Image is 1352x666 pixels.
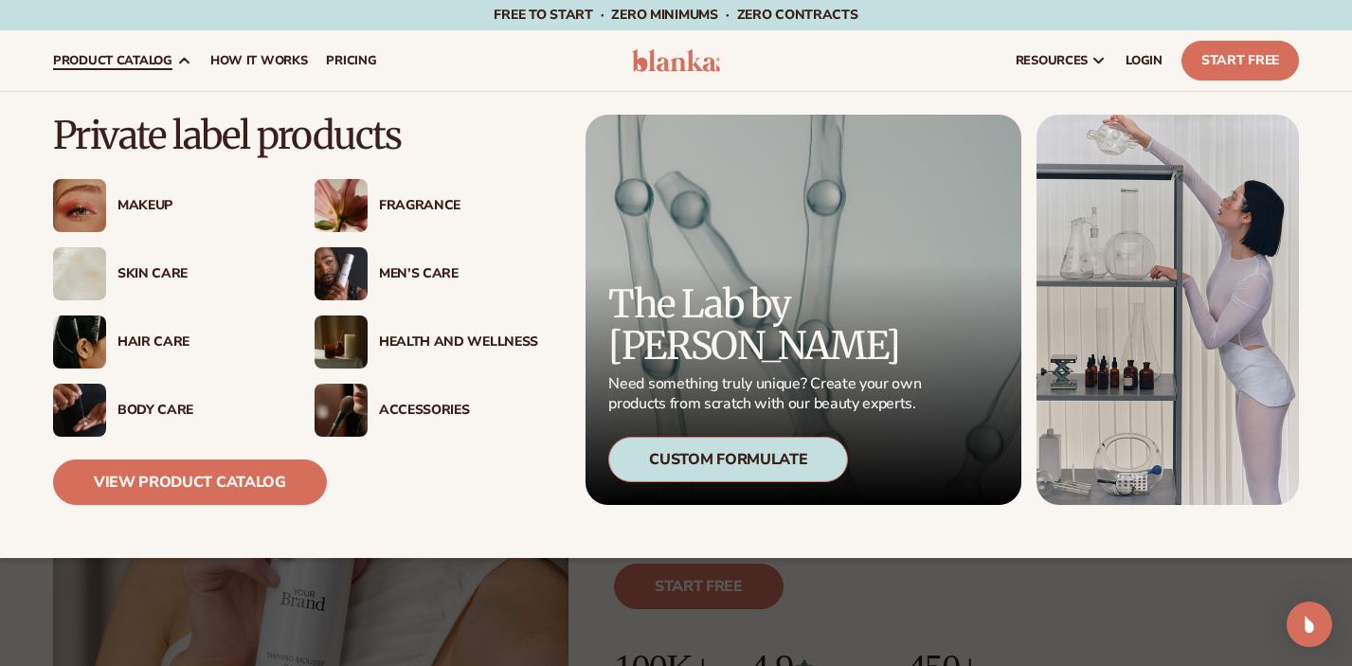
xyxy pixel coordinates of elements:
p: Private label products [53,115,538,156]
span: How It Works [210,53,308,68]
a: Candles and incense on table. Health And Wellness [315,315,538,369]
a: pricing [316,30,386,91]
span: pricing [326,53,376,68]
a: Male hand applying moisturizer. Body Care [53,384,277,437]
a: View Product Catalog [53,459,327,505]
span: LOGIN [1126,53,1163,68]
span: product catalog [53,53,172,68]
img: Female in lab with equipment. [1037,115,1299,505]
a: Cream moisturizer swatch. Skin Care [53,247,277,300]
a: product catalog [44,30,201,91]
img: Female with glitter eye makeup. [53,179,106,232]
div: Accessories [379,403,538,419]
div: Fragrance [379,198,538,214]
div: Custom Formulate [608,437,848,482]
a: How It Works [201,30,317,91]
a: Male holding moisturizer bottle. Men’s Care [315,247,538,300]
a: Female with glitter eye makeup. Makeup [53,179,277,232]
img: Candles and incense on table. [315,315,368,369]
img: Male holding moisturizer bottle. [315,247,368,300]
div: Skin Care [117,266,277,282]
p: Need something truly unique? Create your own products from scratch with our beauty experts. [608,374,927,414]
img: logo [632,49,721,72]
img: Pink blooming flower. [315,179,368,232]
div: Hair Care [117,334,277,351]
div: Open Intercom Messenger [1287,602,1332,647]
a: Pink blooming flower. Fragrance [315,179,538,232]
p: The Lab by [PERSON_NAME] [608,283,927,367]
span: Free to start · ZERO minimums · ZERO contracts [494,6,857,24]
a: Start Free [1181,41,1299,81]
a: Female with makeup brush. Accessories [315,384,538,437]
img: Male hand applying moisturizer. [53,384,106,437]
div: Makeup [117,198,277,214]
span: resources [1016,53,1088,68]
a: resources [1006,30,1116,91]
div: Health And Wellness [379,334,538,351]
img: Cream moisturizer swatch. [53,247,106,300]
a: Female hair pulled back with clips. Hair Care [53,315,277,369]
a: LOGIN [1116,30,1172,91]
div: Men’s Care [379,266,538,282]
img: Female hair pulled back with clips. [53,315,106,369]
a: Microscopic product formula. The Lab by [PERSON_NAME] Need something truly unique? Create your ow... [586,115,1020,505]
div: Body Care [117,403,277,419]
img: Female with makeup brush. [315,384,368,437]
